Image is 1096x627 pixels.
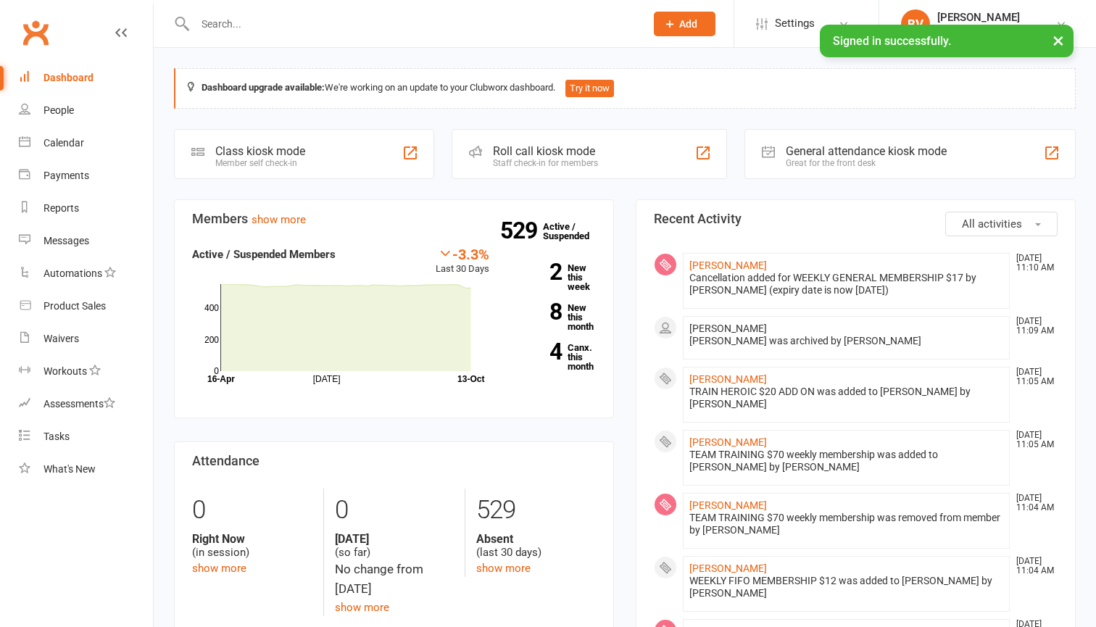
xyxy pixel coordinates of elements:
[19,388,153,420] a: Assessments
[476,532,596,546] strong: Absent
[654,212,1058,226] h3: Recent Activity
[43,170,89,181] div: Payments
[17,14,54,51] a: Clubworx
[511,343,596,371] a: 4Canx. this month
[335,532,454,546] strong: [DATE]
[786,144,947,158] div: General attendance kiosk mode
[191,14,635,34] input: Search...
[19,62,153,94] a: Dashboard
[43,300,106,312] div: Product Sales
[1009,317,1057,336] time: [DATE] 11:09 AM
[689,449,1003,473] div: TEAM TRAINING $70 weekly membership was added to [PERSON_NAME] by [PERSON_NAME]
[436,246,489,277] div: Last 30 Days
[511,303,596,331] a: 8New this month
[1009,557,1057,576] time: [DATE] 11:04 AM
[19,323,153,355] a: Waivers
[937,11,1020,24] div: [PERSON_NAME]
[679,18,697,30] span: Add
[476,562,531,575] a: show more
[689,499,767,511] a: [PERSON_NAME]
[192,532,312,546] strong: Right Now
[19,127,153,159] a: Calendar
[192,212,596,226] h3: Members
[43,333,79,344] div: Waivers
[945,212,1058,236] button: All activities
[543,211,607,252] a: 529Active / Suspended
[192,562,246,575] a: show more
[335,532,454,560] div: (so far)
[775,7,815,40] span: Settings
[654,12,715,36] button: Add
[962,217,1022,231] span: All activities
[19,420,153,453] a: Tasks
[43,72,94,83] div: Dashboard
[689,575,1003,599] div: WEEKLY FIFO MEMBERSHIP $12 was added to [PERSON_NAME] by [PERSON_NAME]
[833,34,951,48] span: Signed in successfully.
[192,532,312,560] div: (in session)
[215,158,305,168] div: Member self check-in
[1009,368,1057,386] time: [DATE] 11:05 AM
[43,463,96,475] div: What's New
[335,489,454,532] div: 0
[493,158,598,168] div: Staff check-in for members
[335,560,454,599] div: No change from [DATE]
[252,213,306,226] a: show more
[43,202,79,214] div: Reports
[689,436,767,448] a: [PERSON_NAME]
[335,601,389,614] a: show more
[174,68,1076,109] div: We're working on an update to your Clubworx dashboard.
[19,225,153,257] a: Messages
[43,398,115,410] div: Assessments
[493,144,598,158] div: Roll call kiosk mode
[19,257,153,290] a: Automations
[511,301,562,323] strong: 8
[937,24,1020,37] div: PUMPT 24/7
[689,259,767,271] a: [PERSON_NAME]
[689,272,1003,296] div: Cancellation added for WEEKLY GENERAL MEMBERSHIP $17 by [PERSON_NAME] (expiry date is now [DATE])
[192,489,312,532] div: 0
[1009,431,1057,449] time: [DATE] 11:05 AM
[511,341,562,362] strong: 4
[511,261,562,283] strong: 2
[476,489,596,532] div: 529
[689,373,767,385] a: [PERSON_NAME]
[43,235,89,246] div: Messages
[192,454,596,468] h3: Attendance
[1009,494,1057,512] time: [DATE] 11:04 AM
[500,220,543,241] strong: 529
[43,365,87,377] div: Workouts
[19,159,153,192] a: Payments
[202,82,325,93] strong: Dashboard upgrade available:
[565,80,614,97] button: Try it now
[19,192,153,225] a: Reports
[689,323,767,334] span: [PERSON_NAME]
[1045,25,1071,56] button: ×
[19,355,153,388] a: Workouts
[43,431,70,442] div: Tasks
[689,562,767,574] a: [PERSON_NAME]
[43,104,74,116] div: People
[192,248,336,261] strong: Active / Suspended Members
[19,290,153,323] a: Product Sales
[43,137,84,149] div: Calendar
[43,267,102,279] div: Automations
[511,263,596,291] a: 2New this week
[19,453,153,486] a: What's New
[436,246,489,262] div: -3.3%
[19,94,153,127] a: People
[689,335,1003,347] div: [PERSON_NAME] was archived by [PERSON_NAME]
[215,144,305,158] div: Class kiosk mode
[476,532,596,560] div: (last 30 days)
[786,158,947,168] div: Great for the front desk
[689,386,1003,410] div: TRAIN HEROIC $20 ADD ON was added to [PERSON_NAME] by [PERSON_NAME]
[689,512,1003,536] div: TEAM TRAINING $70 weekly membership was removed from member by [PERSON_NAME]
[1009,254,1057,273] time: [DATE] 11:10 AM
[901,9,930,38] div: BV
